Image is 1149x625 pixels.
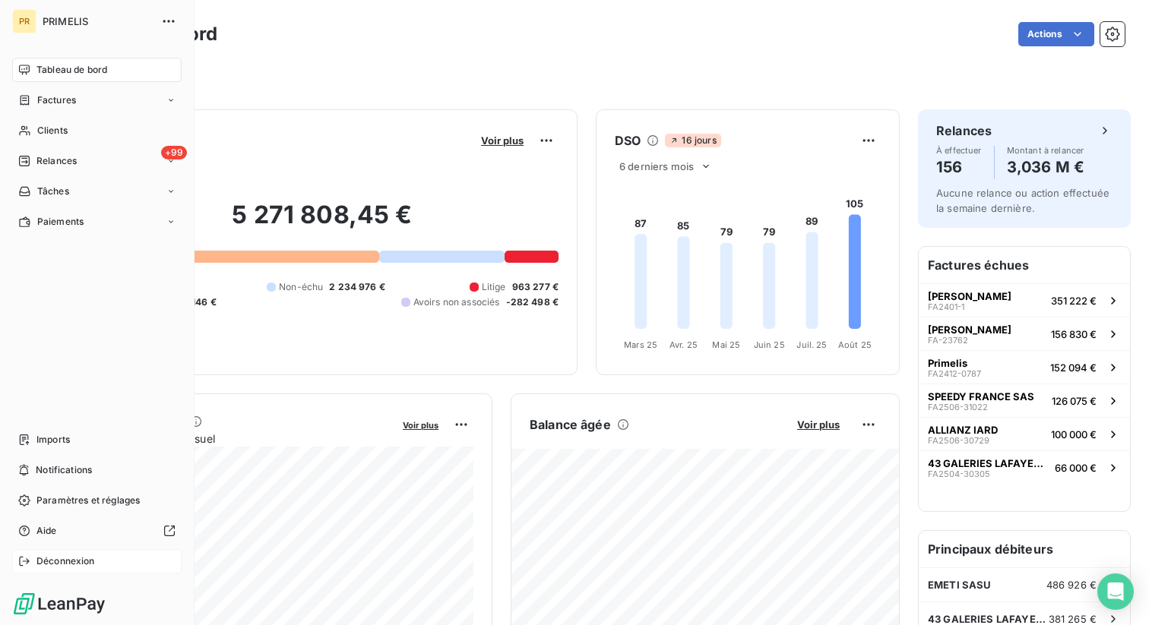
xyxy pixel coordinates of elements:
span: 6 derniers mois [619,160,694,172]
span: Tableau de bord [36,63,107,77]
tspan: Juil. 25 [796,339,827,350]
h4: 3,036 M € [1007,155,1084,179]
button: PrimelisFA2412-0787152 094 € [919,350,1130,384]
span: 156 830 € [1051,328,1097,340]
h6: DSO [615,131,641,150]
span: 486 926 € [1046,579,1097,591]
h2: 5 271 808,45 € [86,200,559,245]
span: Voir plus [403,420,438,431]
span: FA2401-1 [928,302,964,311]
span: FA2506-30729 [928,436,989,445]
span: Déconnexion [36,554,95,568]
span: À effectuer [936,146,982,155]
div: Open Intercom Messenger [1097,573,1134,610]
h6: Factures échues [919,247,1130,283]
span: Aucune relance ou action effectuée la semaine dernière. [936,187,1109,214]
div: PR [12,9,36,33]
span: 2 234 976 € [329,280,385,294]
button: 43 GALERIES LAFAYETTEFA2504-3030566 000 € [919,450,1130,484]
tspan: Août 25 [838,339,872,350]
span: 152 094 € [1050,361,1097,374]
button: ALLIANZ IARDFA2506-30729100 000 € [919,417,1130,450]
button: Actions [1018,22,1094,46]
span: Non-échu [279,280,323,294]
span: Avoirs non associés [413,295,500,309]
button: [PERSON_NAME]FA-23762156 830 € [919,317,1130,350]
span: Aide [36,524,57,538]
span: +99 [161,146,187,159]
span: 126 075 € [1052,395,1097,407]
span: Paiements [37,215,84,229]
a: Tableau de bord [12,58,182,82]
span: [PERSON_NAME] [928,290,1011,302]
a: Paramètres et réglages [12,488,182,513]
tspan: Juin 25 [754,339,785,350]
span: 16 jours [665,134,720,147]
tspan: Mai 25 [712,339,740,350]
span: 963 277 € [512,280,559,294]
button: SPEEDY FRANCE SASFA2506-31022126 075 € [919,384,1130,417]
span: FA-23762 [928,336,968,345]
h6: Principaux débiteurs [919,531,1130,567]
tspan: Avr. 25 [669,339,698,350]
span: Chiffre d'affaires mensuel [86,431,392,447]
span: 66 000 € [1055,462,1097,474]
span: Tâches [37,185,69,198]
span: FA2412-0787 [928,369,981,378]
span: Notifications [36,463,92,477]
button: Voir plus [793,418,844,431]
h6: Balance âgée [530,415,611,434]
button: Voir plus [476,134,528,147]
span: FA2506-31022 [928,402,988,412]
span: Imports [36,433,70,447]
span: [PERSON_NAME] [928,324,1011,336]
a: Imports [12,428,182,452]
h6: Relances [936,122,992,140]
span: PRIMELIS [43,15,152,27]
span: SPEEDY FRANCE SAS [928,390,1034,402]
span: 381 265 € [1049,613,1097,625]
span: Relances [36,154,77,168]
button: Voir plus [398,418,443,431]
a: Clients [12,118,182,143]
span: ALLIANZ IARD [928,424,998,436]
span: FA2504-30305 [928,469,990,478]
a: +99Relances [12,149,182,173]
span: Clients [37,124,68,137]
span: 100 000 € [1051,428,1097,440]
span: Voir plus [797,418,840,431]
span: EMETI SASU [928,579,992,591]
a: Tâches [12,179,182,204]
a: Factures [12,88,182,112]
h4: 156 [936,155,982,179]
a: Paiements [12,210,182,234]
span: -282 498 € [506,295,559,309]
span: Factures [37,93,76,107]
tspan: Mars 25 [624,339,657,350]
span: Montant à relancer [1007,146,1084,155]
span: Voir plus [481,134,524,147]
span: 43 GALERIES LAFAYETTE [928,457,1049,469]
span: 351 222 € [1051,295,1097,307]
a: Aide [12,519,182,543]
span: Litige [482,280,506,294]
button: [PERSON_NAME]FA2401-1351 222 € [919,283,1130,317]
span: Paramètres et réglages [36,494,140,507]
img: Logo LeanPay [12,592,106,616]
span: Primelis [928,357,967,369]
span: 43 GALERIES LAFAYETTE [928,613,1049,625]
